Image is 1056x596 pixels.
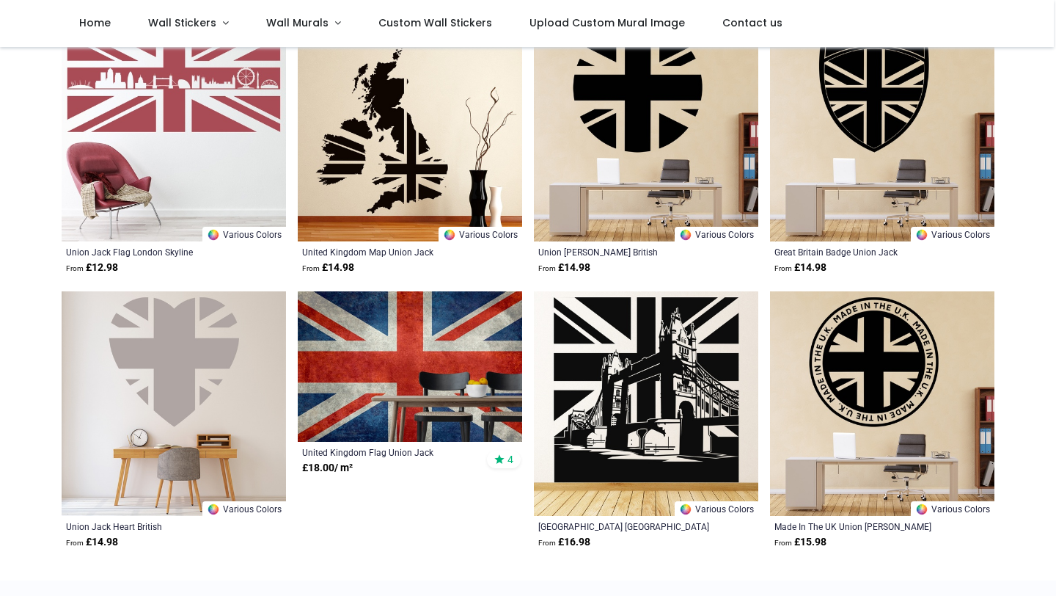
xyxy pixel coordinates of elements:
[148,15,216,30] span: Wall Stickers
[66,535,118,550] strong: £ 14.98
[202,501,286,516] a: Various Colors
[675,501,758,516] a: Various Colors
[302,264,320,272] span: From
[302,446,474,458] a: United Kingdom Flag Union Jack Wallpaper
[378,15,492,30] span: Custom Wall Stickers
[66,264,84,272] span: From
[915,228,928,241] img: Color Wheel
[66,539,84,547] span: From
[774,261,826,275] strong: £ 14.98
[538,535,590,550] strong: £ 16.98
[298,17,522,241] img: United Kingdom Map Union Jack Wall Sticker
[529,15,685,30] span: Upload Custom Mural Image
[66,246,238,258] a: Union Jack Flag London Skyline
[774,264,792,272] span: From
[534,17,758,241] img: Union Jack Badge British Wall Sticker
[911,227,994,241] a: Various Colors
[538,520,711,532] a: [GEOGRAPHIC_DATA] [GEOGRAPHIC_DATA] Union Jack
[679,228,692,241] img: Color Wheel
[675,227,758,241] a: Various Colors
[302,461,353,476] strong: £ 18.00 / m²
[298,291,522,442] img: United Kingdom Flag Union Jack Wall Mural Wallpaper
[302,261,354,275] strong: £ 14.98
[774,535,826,550] strong: £ 15.98
[202,227,286,241] a: Various Colors
[915,503,928,516] img: Color Wheel
[538,246,711,258] a: Union [PERSON_NAME] British
[302,246,474,258] a: United Kingdom Map Union Jack
[79,15,111,30] span: Home
[770,17,994,241] img: Great Britain Badge Union Jack Wall Sticker
[774,539,792,547] span: From
[679,503,692,516] img: Color Wheel
[443,228,456,241] img: Color Wheel
[770,291,994,516] img: Made In The UK Union Jack Badge Wall Sticker
[439,227,522,241] a: Various Colors
[66,261,118,275] strong: £ 12.98
[538,261,590,275] strong: £ 14.98
[507,453,513,466] span: 4
[534,291,758,516] img: Tower Bridge London Union Jack Wall Sticker
[66,520,238,532] a: Union Jack Heart British
[774,246,947,258] a: Great Britain Badge Union Jack
[207,228,220,241] img: Color Wheel
[911,501,994,516] a: Various Colors
[538,264,556,272] span: From
[62,17,286,241] img: Union Jack Flag London Skyline Wall Sticker
[62,291,286,516] img: Union Jack Heart British Wall Sticker
[207,503,220,516] img: Color Wheel
[266,15,329,30] span: Wall Murals
[538,539,556,547] span: From
[722,15,782,30] span: Contact us
[774,520,947,532] a: Made In The UK Union [PERSON_NAME]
